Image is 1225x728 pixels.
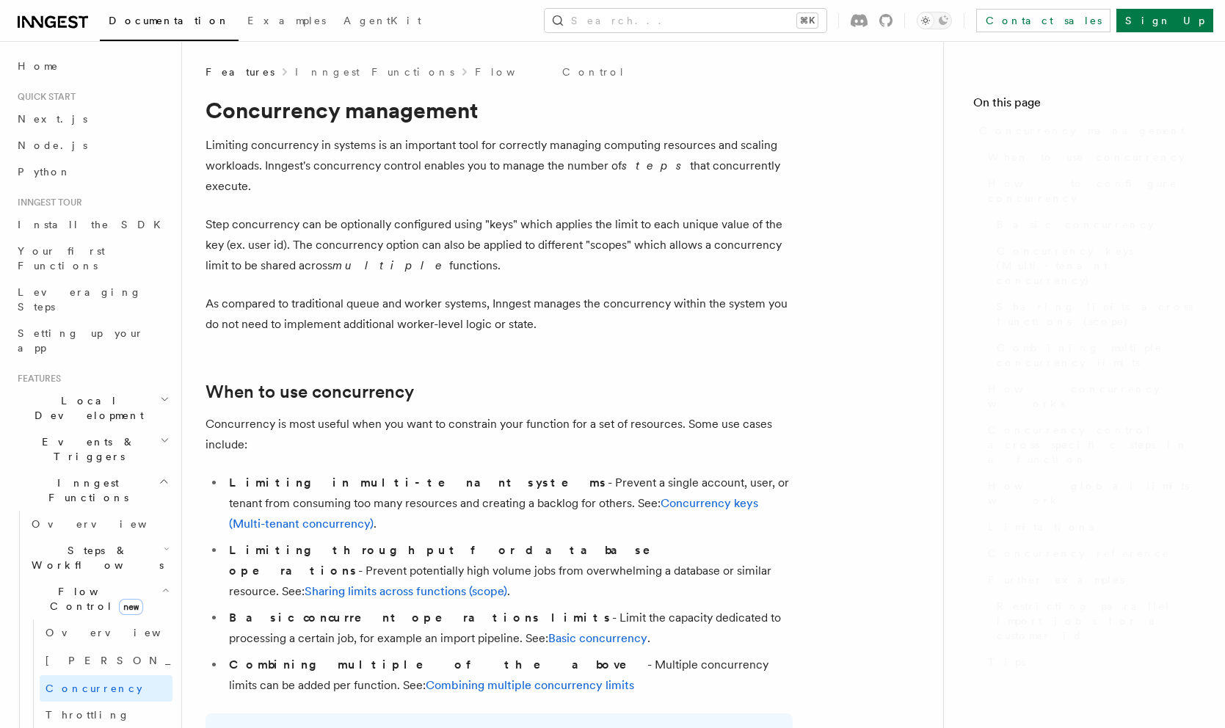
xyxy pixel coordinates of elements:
a: Tips [982,649,1196,675]
li: - Multiple concurrency limits can be added per function. See: [225,655,793,696]
span: Combining multiple concurrency limits [997,341,1196,370]
a: Examples [239,4,335,40]
a: Setting up your app [12,320,172,361]
a: When to use concurrency [982,144,1196,170]
a: Documentation [100,4,239,41]
a: Concurrency [40,675,172,702]
p: Step concurrency can be optionally configured using "keys" which applies the limit to each unique... [206,214,793,276]
a: Sharing limits across functions (scope) [305,584,507,598]
h1: Concurrency management [206,97,793,123]
a: Basic concurrency [991,211,1196,238]
span: [PERSON_NAME] [46,655,261,666]
span: Python [18,166,71,178]
a: Concurrency management [973,117,1196,144]
span: Sharing limits across functions (scope) [997,299,1196,329]
span: Steps & Workflows [26,543,164,572]
span: How global limits work [988,478,1196,508]
span: Setting up your app [18,327,144,354]
span: Documentation [109,15,230,26]
span: Node.js [18,139,87,151]
button: Toggle dark mode [917,12,952,29]
span: Your first Functions [18,245,105,272]
span: Features [12,373,61,385]
a: Basic concurrency [548,631,647,645]
span: Concurrency control across specific steps in a function [988,423,1196,467]
li: - Prevent a single account, user, or tenant from consuming too many resources and creating a back... [225,473,793,534]
em: multiple [332,258,449,272]
strong: Limiting in multi-tenant systems [229,476,608,489]
a: Flow Control [475,65,625,79]
a: [PERSON_NAME] [40,646,172,675]
a: Overview [26,511,172,537]
a: Sign Up [1116,9,1213,32]
span: Concurrency reference [988,546,1170,561]
a: How to configure concurrency [982,170,1196,211]
span: Leveraging Steps [18,286,142,313]
span: Concurrency keys (Multi-tenant concurrency) [997,244,1196,288]
span: Inngest Functions [12,476,159,505]
span: new [119,599,143,615]
span: Install the SDK [18,219,170,230]
a: Limitations [982,514,1196,540]
a: Install the SDK [12,211,172,238]
a: How concurrency works [982,376,1196,417]
a: Combining multiple concurrency limits [426,678,634,692]
em: steps [622,159,690,172]
span: Features [206,65,275,79]
span: Tips [988,655,1025,669]
a: Throttling [40,702,172,728]
span: Throttling [46,709,130,721]
button: Flow Controlnew [26,578,172,619]
a: Home [12,53,172,79]
span: Basic concurrency [997,217,1154,232]
button: Events & Triggers [12,429,172,470]
strong: Limiting throughput for database operations [229,543,671,578]
a: Your first Functions [12,238,172,279]
span: Examples [247,15,326,26]
span: Restricting parallel import jobs for a customer id [997,599,1196,643]
span: Events & Triggers [12,434,160,464]
button: Search...⌘K [545,9,826,32]
span: Flow Control [26,584,161,614]
span: Further examples [988,572,1124,587]
li: - Prevent potentially high volume jobs from overwhelming a database or similar resource. See: . [225,540,793,602]
a: Further examples [982,567,1196,593]
span: AgentKit [343,15,421,26]
p: As compared to traditional queue and worker systems, Inngest manages the concurrency within the s... [206,294,793,335]
a: How global limits work [982,473,1196,514]
a: Python [12,159,172,185]
a: Leveraging Steps [12,279,172,320]
a: Overview [40,619,172,646]
li: - Limit the capacity dedicated to processing a certain job, for example an import pipeline. See: . [225,608,793,649]
span: How to configure concurrency [988,176,1196,205]
span: Home [18,59,59,73]
span: When to use concurrency [988,150,1185,164]
span: Local Development [12,393,160,423]
a: Contact sales [976,9,1111,32]
a: Restricting parallel import jobs for a customer id [991,593,1196,649]
p: Concurrency is most useful when you want to constrain your function for a set of resources. Some ... [206,414,793,455]
span: Inngest tour [12,197,82,208]
h4: On this page [973,94,1196,117]
span: Limitations [988,520,1094,534]
span: Concurrency management [979,123,1185,138]
span: Quick start [12,91,76,103]
a: Next.js [12,106,172,132]
button: Steps & Workflows [26,537,172,578]
a: Combining multiple concurrency limits [991,335,1196,376]
kbd: ⌘K [797,13,818,28]
span: Concurrency [46,682,142,694]
strong: Basic concurrent operations limits [229,611,612,625]
a: When to use concurrency [206,382,414,402]
span: Overview [46,627,197,638]
a: Inngest Functions [295,65,454,79]
a: Concurrency reference [982,540,1196,567]
a: Node.js [12,132,172,159]
span: How concurrency works [988,382,1196,411]
span: Overview [32,518,183,530]
button: Inngest Functions [12,470,172,511]
a: Sharing limits across functions (scope) [991,294,1196,335]
button: Local Development [12,387,172,429]
strong: Combining multiple of the above [229,658,647,671]
p: Limiting concurrency in systems is an important tool for correctly managing computing resources a... [206,135,793,197]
